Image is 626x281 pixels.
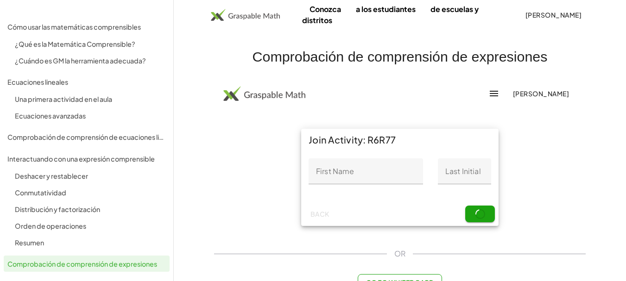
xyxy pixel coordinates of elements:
span: [PERSON_NAME] [304,11,360,19]
font: [PERSON_NAME] [525,11,582,19]
font: Una primera actividad en el aula [15,95,112,103]
font: Conmutatividad [15,188,66,197]
font: Interactuando con una expresión comprensible [7,155,155,163]
button: Go to Whiteboard [149,195,233,212]
button: [PERSON_NAME] [297,6,368,23]
a: Ecuaciones lineales [4,74,170,90]
font: Orden de operaciones [15,222,86,230]
div: Join Activity: R6R77 [93,50,290,72]
font: Comprobación de comprensión de expresiones [253,49,548,64]
span: Go to Whiteboard [157,200,225,208]
a: Comprobación de comprensión de expresiones [4,256,170,272]
font: Comprobación de comprensión de ecuaciones lineales [7,133,179,141]
a: Cómo usar las matemáticas comprensibles [4,19,170,35]
button: [PERSON_NAME] [518,6,589,23]
a: de escuelas y distritos [302,0,479,29]
font: Conozca [310,4,341,14]
a: a los estudiantes [348,0,423,18]
font: ¿Qué es la Matemática Comprensible? [15,40,135,48]
font: Deshacer y restablecer [15,172,88,180]
font: ¿Cuándo es GM la herramienta adecuada? [15,56,146,65]
font: Comprobación de comprensión de expresiones [7,260,157,268]
a: Interactuando con una expresión comprensible [4,150,170,167]
a: Conozca [302,0,348,18]
font: Cómo usar las matemáticas comprensibles [7,23,141,31]
span: OR [186,169,197,181]
font: Ecuaciones avanzadas [15,112,86,120]
font: Resumen [15,238,44,247]
font: Ecuaciones lineales [7,78,68,86]
font: de escuelas y distritos [302,4,479,25]
a: Comprobación de comprensión de ecuaciones lineales [4,129,170,145]
font: a los estudiantes [356,4,416,14]
font: Distribución y factorización [15,205,100,213]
